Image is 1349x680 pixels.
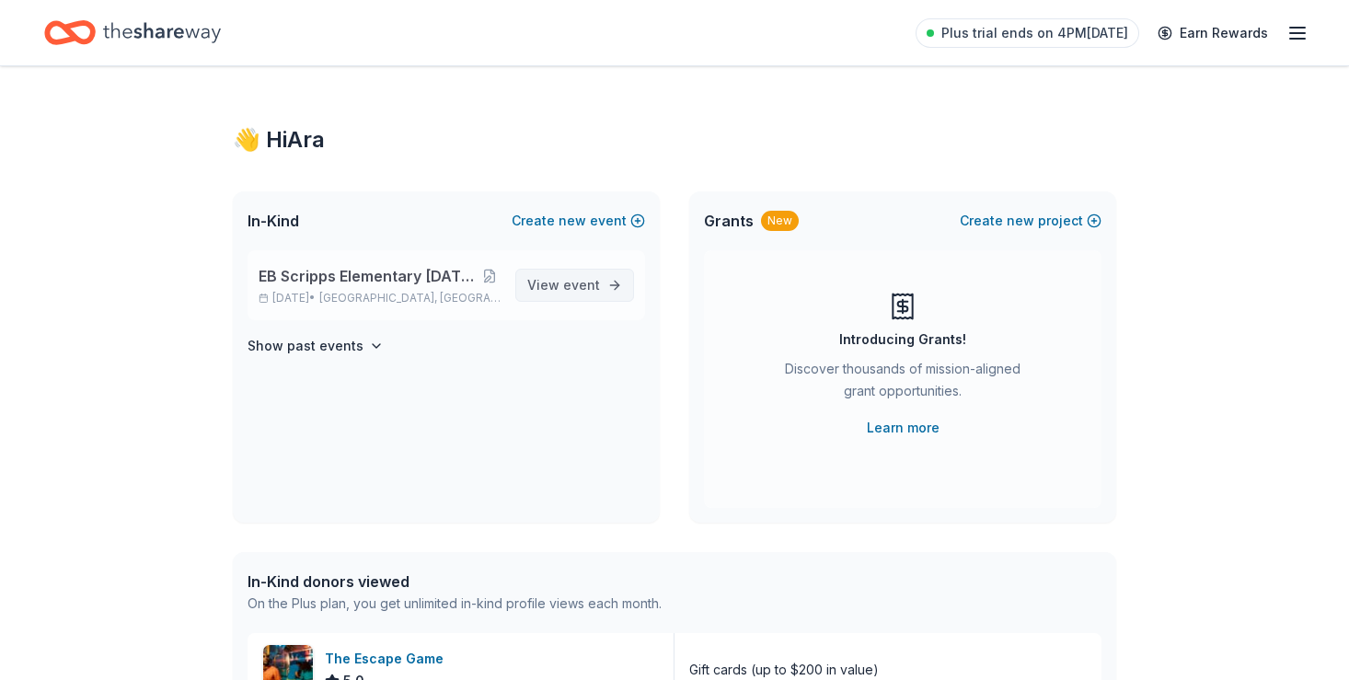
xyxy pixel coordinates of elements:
button: Createnewproject [960,210,1101,232]
a: Plus trial ends on 4PM[DATE] [916,18,1139,48]
div: In-Kind donors viewed [248,571,662,593]
a: Learn more [867,417,940,439]
span: new [559,210,586,232]
div: On the Plus plan, you get unlimited in-kind profile views each month. [248,593,662,615]
span: Grants [704,210,754,232]
span: In-Kind [248,210,299,232]
span: View [527,274,600,296]
button: Show past events [248,335,384,357]
button: Createnewevent [512,210,645,232]
span: [GEOGRAPHIC_DATA], [GEOGRAPHIC_DATA] [319,291,501,305]
h4: Show past events [248,335,363,357]
span: Plus trial ends on 4PM[DATE] [941,22,1128,44]
p: [DATE] • [259,291,501,305]
div: Discover thousands of mission-aligned grant opportunities. [778,358,1028,409]
div: 👋 Hi Ara [233,125,1116,155]
div: The Escape Game [325,648,451,670]
a: Earn Rewards [1147,17,1279,50]
span: event [563,277,600,293]
div: New [761,211,799,231]
span: EB Scripps Elementary [DATE] [DATE] Silent Auction [259,265,478,287]
a: View event [515,269,634,302]
div: Introducing Grants! [839,328,966,351]
span: new [1007,210,1034,232]
a: Home [44,11,221,54]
